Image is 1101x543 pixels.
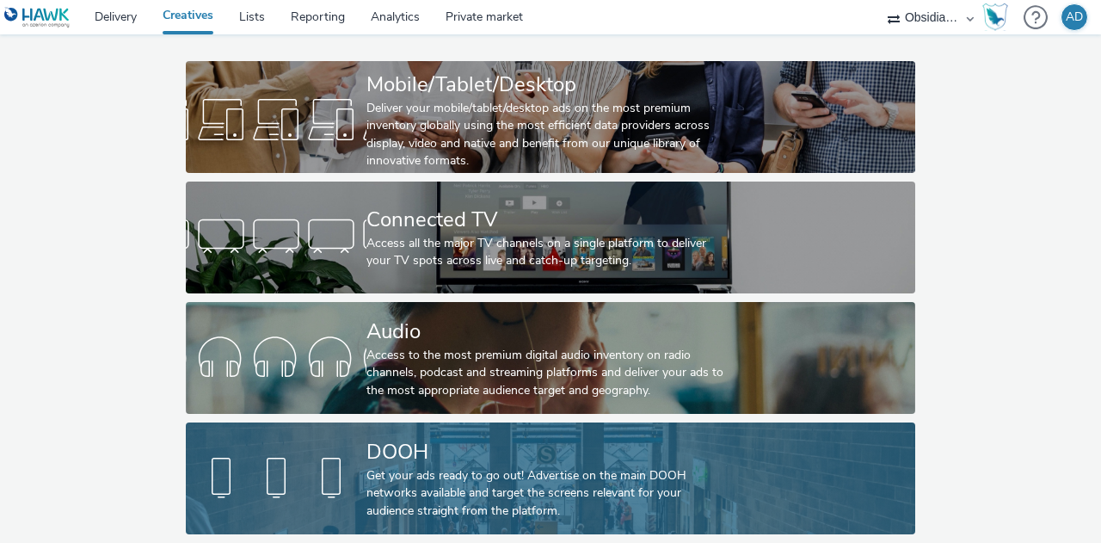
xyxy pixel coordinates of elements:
[366,70,728,100] div: Mobile/Tablet/Desktop
[4,7,71,28] img: undefined Logo
[366,317,728,347] div: Audio
[186,423,916,534] a: DOOHGet your ads ready to go out! Advertise on the main DOOH networks available and target the sc...
[366,437,728,467] div: DOOH
[366,205,728,235] div: Connected TV
[982,3,1015,31] a: Hawk Academy
[366,100,728,170] div: Deliver your mobile/tablet/desktop ads on the most premium inventory globally using the most effi...
[982,3,1008,31] img: Hawk Academy
[186,182,916,293] a: Connected TVAccess all the major TV channels on a single platform to deliver your TV spots across...
[186,61,916,173] a: Mobile/Tablet/DesktopDeliver your mobile/tablet/desktop ads on the most premium inventory globall...
[186,302,916,414] a: AudioAccess to the most premium digital audio inventory on radio channels, podcast and streaming ...
[366,347,728,399] div: Access to the most premium digital audio inventory on radio channels, podcast and streaming platf...
[366,467,728,520] div: Get your ads ready to go out! Advertise on the main DOOH networks available and target the screen...
[1066,4,1083,30] div: AD
[366,235,728,270] div: Access all the major TV channels on a single platform to deliver your TV spots across live and ca...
